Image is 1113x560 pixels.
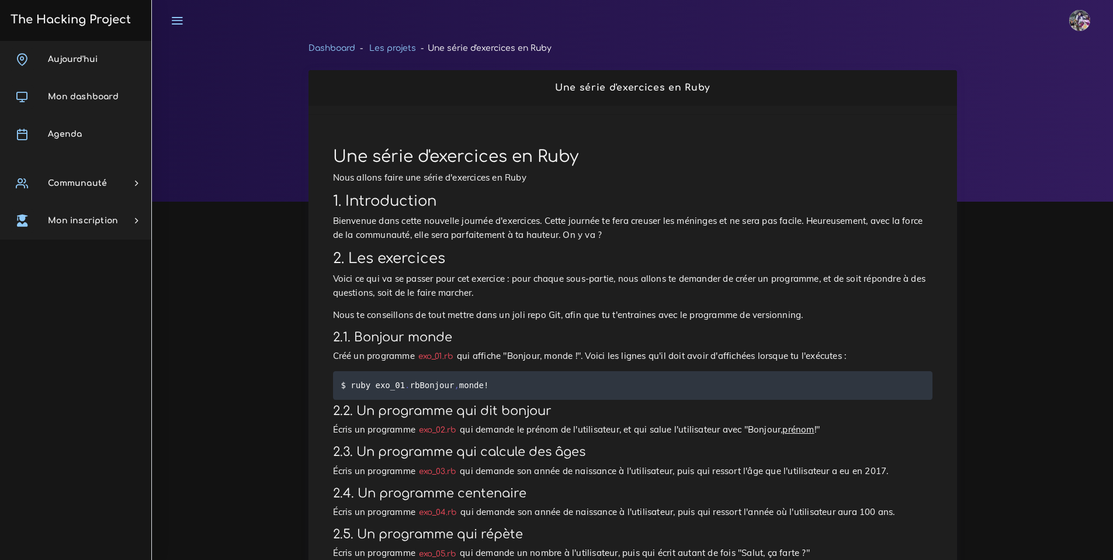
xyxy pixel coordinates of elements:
h3: 2.4. Un programme centenaire [333,486,932,501]
h3: The Hacking Project [7,13,131,26]
h1: Une série d'exercices en Ruby [333,147,932,167]
code: exo_05.rb [415,548,460,560]
p: Nous te conseillons de tout mettre dans un joli repo Git, afin que tu t'entraines avec le program... [333,308,932,322]
a: Les projets [369,44,416,53]
p: Bienvenue dans cette nouvelle journée d'exercices. Cette journée te fera creuser les méninges et ... [333,214,932,242]
span: Aujourd'hui [48,55,98,64]
img: eg54bupqcshyolnhdacp.jpg [1069,10,1090,31]
p: Écris un programme qui demande son année de naissance à l'utilisateur, puis qui ressort l'âge que... [333,464,932,478]
li: Une série d'exercices en Ruby [416,41,552,56]
span: Mon inscription [48,216,118,225]
p: Voici ce qui va se passer pour cet exercice : pour chaque sous-partie, nous allons te demander de... [333,272,932,300]
code: exo_02.rb [415,424,460,436]
span: . [405,381,410,390]
span: , [454,381,459,390]
u: prénom [782,424,814,435]
h3: 2.3. Un programme qui calcule des âges [333,445,932,459]
a: Dashboard [308,44,355,53]
code: $ ruby exo_01 rb monde [341,379,493,392]
p: Écris un programme qui demande son année de naissance à l'utilisateur, puis qui ressort l'année o... [333,505,932,519]
p: Écris un programme qui demande le prénom de l'utilisateur, et qui salue l'utilisateur avec "Bonjo... [333,423,932,437]
h2: 1. Introduction [333,193,932,210]
p: Créé un programme qui affiche "Bonjour, monde !". Voici les lignes qu'il doit avoir d'affichées l... [333,349,932,363]
span: ! [484,381,488,390]
p: Écris un programme qui demande un nombre à l'utilisateur, puis qui écrit autant de fois "Salut, ç... [333,546,932,560]
h2: Une série d'exercices en Ruby [321,82,945,94]
span: Bonjour [419,381,454,390]
h3: 2.2. Un programme qui dit bonjour [333,404,932,419]
code: exo_03.rb [415,465,460,478]
h3: 2.1. Bonjour monde [333,330,932,345]
span: Mon dashboard [48,92,119,101]
h2: 2. Les exercices [333,250,932,267]
code: exo_01.rb [415,350,457,362]
span: Communauté [48,179,107,188]
h3: 2.5. Un programme qui répète [333,527,932,542]
p: Nous allons faire une série d'exercices en Ruby [333,171,932,185]
code: exo_04.rb [415,506,460,518]
span: Agenda [48,130,82,139]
